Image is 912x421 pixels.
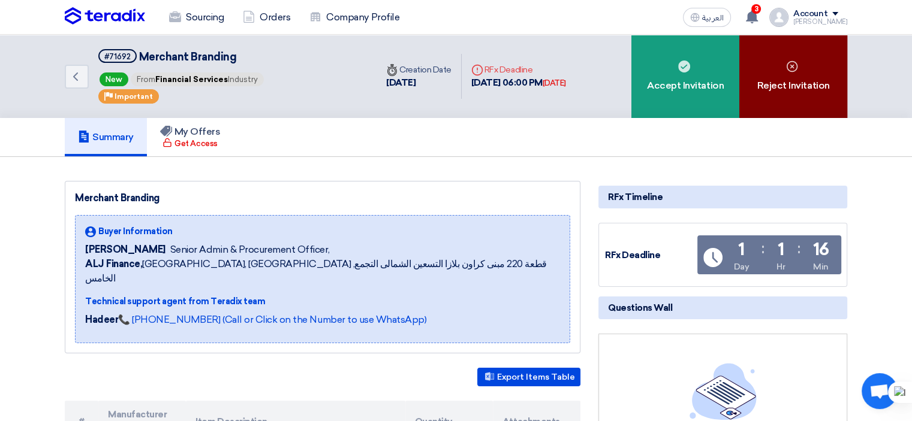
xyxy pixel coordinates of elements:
[118,314,426,325] a: 📞 [PHONE_NUMBER] (Call or Click on the Number to use WhatsApp)
[100,72,128,86] span: New
[776,261,785,273] div: Hr
[608,301,672,314] span: Questions Wall
[471,63,566,76] div: RFx Deadline
[797,238,800,259] div: :
[85,257,560,286] span: [GEOGRAPHIC_DATA], [GEOGRAPHIC_DATA] ,قطعة 220 مبنى كراون بلازا التسعين الشمالى التجمع الخامس
[159,4,233,31] a: Sourcing
[155,75,228,84] span: Financial Services
[477,368,580,386] button: Export Items Table
[683,8,731,27] button: العربية
[98,225,173,238] span: Buyer Information
[233,4,300,31] a: Orders
[85,258,142,269] b: ALJ Finance,
[793,19,847,25] div: [PERSON_NAME]
[131,72,264,86] span: From Industry
[170,243,329,257] span: Senior Admin & Procurement Officer,
[75,191,570,205] div: Merchant Branding
[690,363,757,419] img: empty_state_list.svg
[739,35,847,118] div: Reject Invitation
[78,131,134,143] h5: Summary
[793,9,827,19] div: Account
[738,241,745,258] div: 1
[85,295,560,308] div: Technical support agent from Teradix team
[160,126,221,138] h5: My Offers
[751,4,761,14] span: 3
[386,63,452,76] div: Creation Date
[65,118,147,156] a: Summary
[733,261,749,273] div: Day
[631,35,739,118] div: Accept Invitation
[300,4,409,31] a: Company Profile
[778,241,784,258] div: 1
[812,241,829,258] div: 16
[162,138,217,150] div: Get Access
[605,249,695,262] div: RFx Deadline
[65,7,145,25] img: Teradix logo
[85,314,118,325] strong: Hadeer
[598,186,847,208] div: RFx Timeline
[813,261,829,273] div: Min
[543,77,566,89] div: [DATE]
[98,49,265,64] h5: Merchant Branding
[386,76,452,90] div: [DATE]
[769,8,788,27] img: profile_test.png
[702,14,724,22] span: العربية
[115,92,153,101] span: Important
[139,50,237,63] span: Merchant Branding
[85,243,165,257] span: [PERSON_NAME]
[761,238,764,259] div: :
[471,76,566,90] div: [DATE] 06:00 PM
[147,118,234,156] a: My Offers Get Access
[862,373,898,409] div: Open chat
[104,53,131,60] div: #71692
